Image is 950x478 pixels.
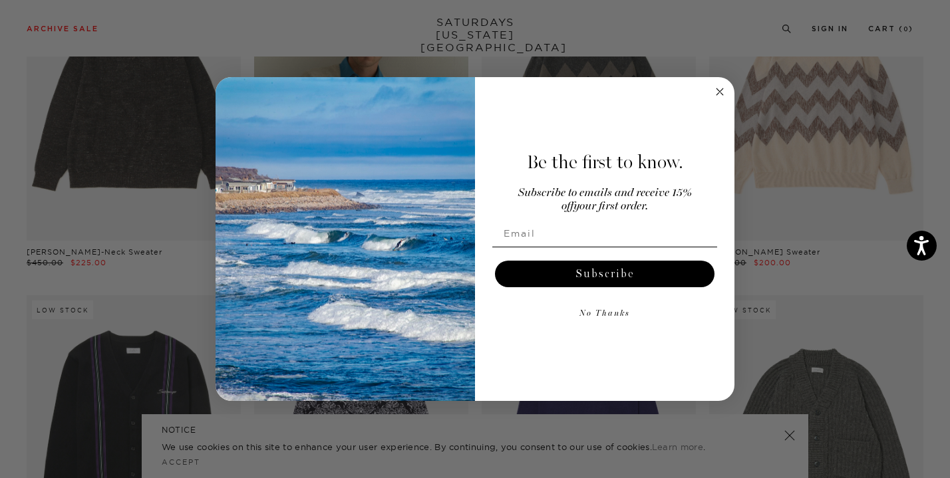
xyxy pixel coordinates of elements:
[712,84,728,100] button: Close dialog
[573,201,648,212] span: your first order.
[495,261,714,287] button: Subscribe
[518,187,692,199] span: Subscribe to emails and receive 15%
[216,77,475,402] img: 125c788d-000d-4f3e-b05a-1b92b2a23ec9.jpeg
[527,151,683,174] span: Be the first to know.
[492,300,717,327] button: No Thanks
[492,220,717,247] input: Email
[561,201,573,212] span: off
[492,247,717,247] img: underline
